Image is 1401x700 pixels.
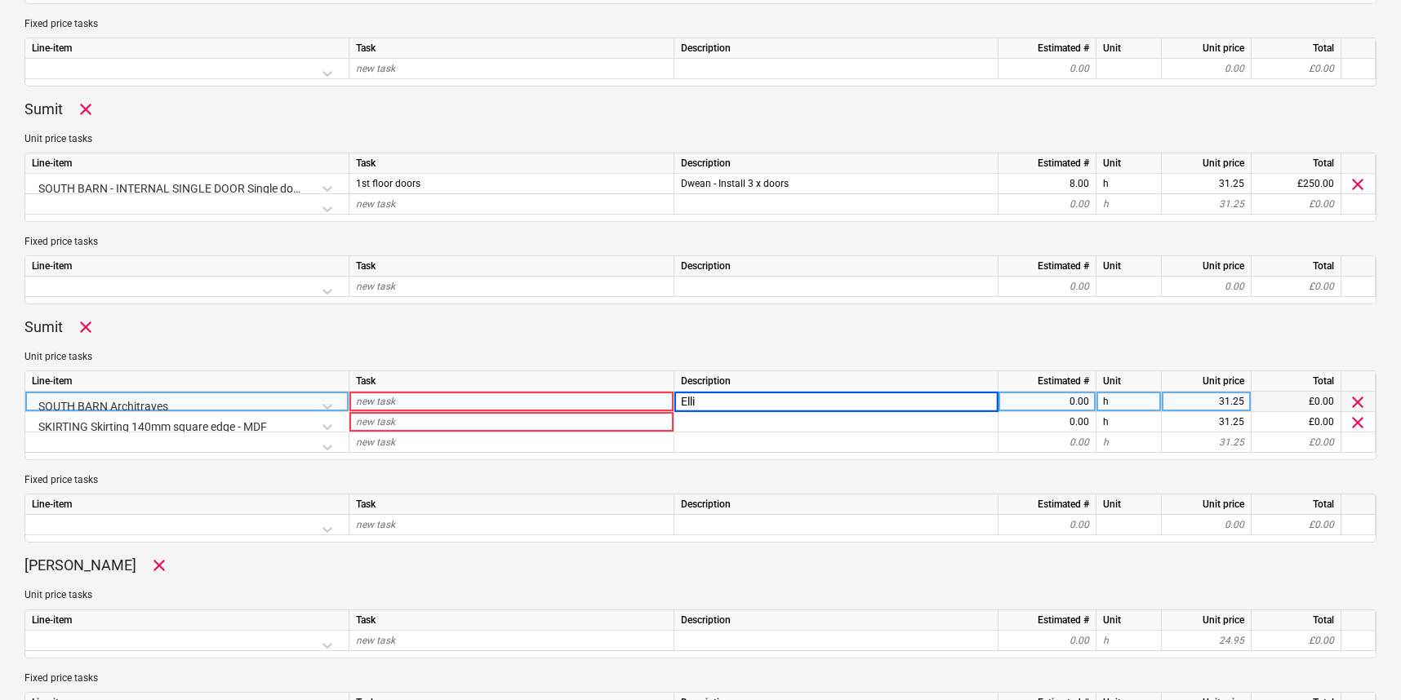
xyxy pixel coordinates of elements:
div: £0.00 [1252,277,1341,297]
div: 0.00 [1005,515,1089,535]
div: h [1096,174,1162,194]
div: Line-item [25,153,349,174]
div: h [1096,631,1162,651]
div: Unit [1096,494,1162,515]
div: 31.25 [1168,412,1244,432]
div: 0.00 [1005,277,1089,297]
div: Description [674,256,998,277]
div: h [1096,392,1162,412]
div: 31.25 [1168,174,1244,194]
div: Task [349,153,674,174]
span: clear [1348,392,1368,412]
div: Line-item [25,494,349,515]
p: Fixed price tasks [24,235,1377,249]
div: h [1096,412,1162,432]
div: Task [349,371,674,392]
div: Description [674,153,998,174]
p: Fixed price tasks [24,671,1377,685]
p: Unit price tasks [24,350,1377,364]
div: 0.00 [1168,515,1244,535]
div: Task [349,610,674,631]
div: £0.00 [1252,515,1341,535]
div: Line-item [25,38,349,59]
div: Task [349,38,674,59]
div: Estimated # [998,38,1096,59]
div: h [1096,194,1162,215]
div: 0.00 [1005,432,1089,453]
div: 24.95 [1168,631,1244,651]
div: Line-item [25,371,349,392]
div: Description [674,494,998,515]
p: Fixed price tasks [24,17,1377,31]
div: £0.00 [1252,392,1341,412]
div: 0.00 [1005,59,1089,79]
div: 31.25 [1168,194,1244,215]
div: Unit price [1162,153,1252,174]
span: new task [356,396,395,407]
div: 0.00 [1168,277,1244,297]
p: Unit price tasks [24,132,1377,146]
div: Estimated # [998,371,1096,392]
div: £0.00 [1252,631,1341,651]
div: 0.00 [1005,631,1089,651]
div: Task [349,494,674,515]
span: new task [356,519,395,530]
span: 1st floor doors [356,178,420,189]
div: Unit [1096,38,1162,59]
div: Estimated # [998,153,1096,174]
div: Unit price [1162,610,1252,631]
div: 0.00 [1005,392,1089,412]
div: 0.00 [1005,194,1089,215]
div: Task [349,256,674,277]
div: Description [674,610,998,631]
p: Unit price tasks [24,588,1377,602]
span: Remove worker [149,556,169,575]
div: Unit [1096,371,1162,392]
div: Unit [1096,256,1162,277]
div: Dwean - Install 3 x doors [674,174,998,194]
div: Total [1252,610,1341,631]
div: £0.00 [1252,59,1341,79]
div: Estimated # [998,256,1096,277]
div: Unit [1096,153,1162,174]
div: Unit price [1162,494,1252,515]
div: 31.25 [1168,392,1244,412]
div: h [1096,432,1162,453]
span: new task [356,635,395,646]
p: Fixed price tasks [24,473,1377,487]
div: Total [1252,494,1341,515]
div: Unit price [1162,38,1252,59]
p: Sumit [24,100,63,119]
span: new task [356,416,395,428]
div: £0.00 [1252,432,1341,453]
span: Remove worker [76,100,96,119]
span: new task [356,436,395,448]
div: Total [1252,38,1341,59]
div: 31.25 [1168,432,1244,453]
div: Total [1252,256,1341,277]
span: new task [356,198,395,210]
span: new task [356,281,395,292]
div: Line-item [25,610,349,631]
p: [PERSON_NAME] [24,556,136,575]
div: Unit price [1162,371,1252,392]
div: Description [674,38,998,59]
div: Unit price [1162,256,1252,277]
div: 0.00 [1005,412,1089,432]
div: Line-item [25,256,349,277]
div: £0.00 [1252,412,1341,432]
div: Estimated # [998,494,1096,515]
span: clear [1348,413,1368,432]
div: Unit [1096,610,1162,631]
div: Total [1252,153,1341,174]
p: Sumit [24,317,63,337]
div: 0.00 [1168,59,1244,79]
div: Description [674,371,998,392]
div: £0.00 [1252,194,1341,215]
div: 8.00 [1005,174,1089,194]
div: Total [1252,371,1341,392]
span: new task [356,63,395,74]
div: Estimated # [998,610,1096,631]
div: £250.00 [1252,174,1341,194]
span: clear [1348,175,1368,194]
